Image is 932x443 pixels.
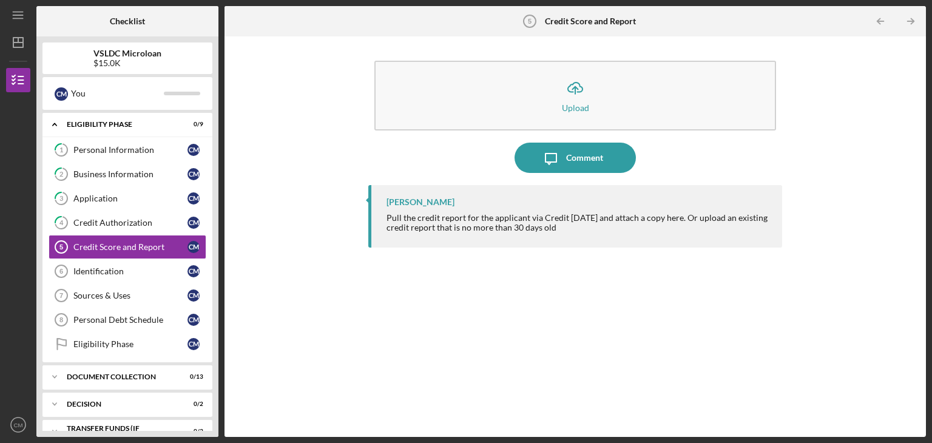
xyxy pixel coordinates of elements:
div: Decision [67,401,173,408]
div: You [71,83,164,104]
div: Application [73,194,187,203]
div: Transfer Funds (If Approved) [67,425,173,439]
b: Credit Score and Report [545,16,636,26]
div: Document Collection [67,373,173,380]
div: C M [187,241,200,253]
div: 0 / 2 [181,401,203,408]
div: Business Information [73,169,187,179]
div: $15.0K [93,58,161,68]
div: C M [187,289,200,302]
div: [PERSON_NAME] [387,197,454,207]
button: Comment [515,143,636,173]
b: Checklist [110,16,145,26]
tspan: 1 [59,146,63,154]
tspan: 5 [528,18,532,25]
div: Eligibility Phase [73,339,187,349]
div: C M [187,314,200,326]
div: Personal Debt Schedule [73,315,187,325]
a: 3ApplicationCM [49,186,206,211]
div: C M [187,168,200,180]
a: 8Personal Debt ScheduleCM [49,308,206,332]
a: 7Sources & UsesCM [49,283,206,308]
div: 0 / 3 [181,428,203,435]
div: Credit Authorization [73,218,187,228]
div: Eligibility Phase [67,121,173,128]
div: C M [187,144,200,156]
a: 5Credit Score and ReportCM [49,235,206,259]
div: Personal Information [73,145,187,155]
a: 4Credit AuthorizationCM [49,211,206,235]
tspan: 6 [59,268,63,275]
tspan: 2 [59,171,63,178]
a: 2Business InformationCM [49,162,206,186]
button: CM [6,413,30,437]
div: Credit Score and Report [73,242,187,252]
div: C M [55,87,68,101]
div: C M [187,265,200,277]
tspan: 5 [59,243,63,251]
tspan: 7 [59,292,63,299]
tspan: 3 [59,195,63,203]
a: Eligibility PhaseCM [49,332,206,356]
div: Sources & Uses [73,291,187,300]
div: Pull the credit report for the applicant via Credit [DATE] and attach a copy here. Or upload an e... [387,213,770,232]
div: Upload [562,103,589,112]
div: C M [187,217,200,229]
div: Comment [566,143,603,173]
div: C M [187,192,200,205]
div: 0 / 13 [181,373,203,380]
div: C M [187,338,200,350]
div: Identification [73,266,187,276]
b: VSLDC Microloan [93,49,161,58]
a: 6IdentificationCM [49,259,206,283]
a: 1Personal InformationCM [49,138,206,162]
button: Upload [374,61,776,130]
tspan: 8 [59,316,63,323]
tspan: 4 [59,219,64,227]
text: CM [14,422,23,428]
div: 0 / 9 [181,121,203,128]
